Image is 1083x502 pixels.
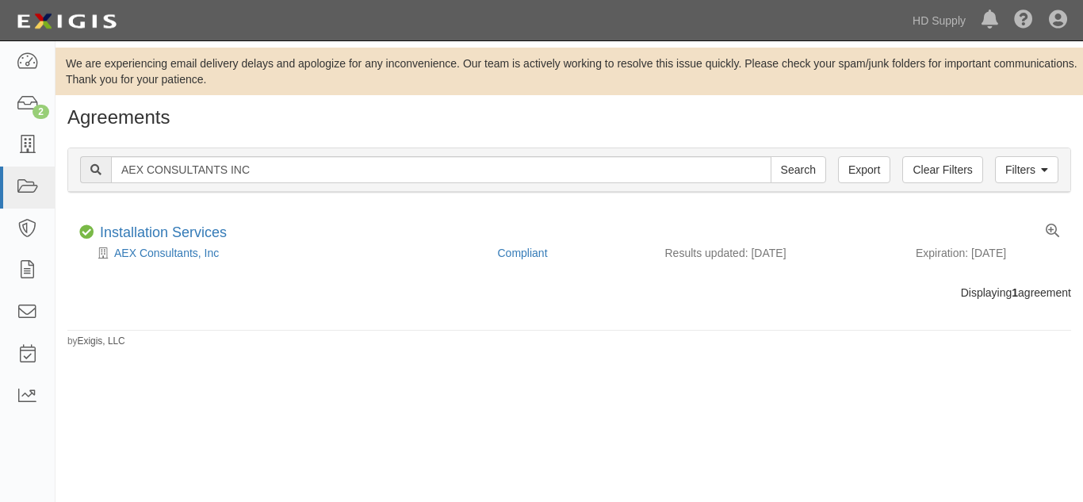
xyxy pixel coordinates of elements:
[33,105,49,119] div: 2
[114,247,219,259] a: AEX Consultants, Inc
[916,245,1059,261] div: Expiration: [DATE]
[100,224,227,242] div: Installation Services
[78,335,125,347] a: Exigis, LLC
[79,245,486,261] div: AEX Consultants, Inc
[67,335,125,348] small: by
[100,224,227,240] a: Installation Services
[905,5,974,36] a: HD Supply
[838,156,890,183] a: Export
[67,107,1071,128] h1: Agreements
[902,156,982,183] a: Clear Filters
[498,247,548,259] a: Compliant
[771,156,826,183] input: Search
[79,225,94,240] i: Compliant
[1046,224,1059,239] a: View results summary
[12,7,121,36] img: logo-5460c22ac91f19d4615b14bd174203de0afe785f0fc80cf4dbbc73dc1793850b.png
[111,156,771,183] input: Search
[55,56,1083,87] div: We are experiencing email delivery delays and apologize for any inconvenience. Our team is active...
[55,285,1083,301] div: Displaying agreement
[995,156,1058,183] a: Filters
[665,245,893,261] div: Results updated: [DATE]
[1014,11,1033,30] i: Help Center - Complianz
[1012,286,1018,299] b: 1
